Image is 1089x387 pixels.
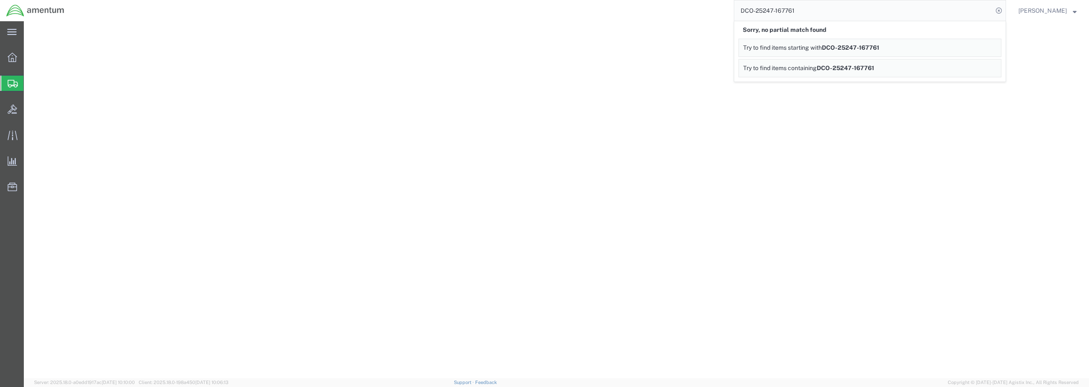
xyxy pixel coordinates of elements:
span: Copyright © [DATE]-[DATE] Agistix Inc., All Rights Reserved [948,379,1079,386]
span: Try to find items starting with [743,44,822,51]
img: logo [6,4,65,17]
button: [PERSON_NAME] [1018,6,1077,16]
input: Search for shipment number, reference number [734,0,993,21]
iframe: FS Legacy Container [24,21,1089,378]
span: Derrick Gory [1018,6,1067,15]
span: DCO-25247-167761 [822,44,879,51]
a: Feedback [475,380,497,385]
a: Support [454,380,475,385]
div: Sorry, no partial match found [738,21,1001,39]
span: DCO-25247-167761 [817,65,874,71]
span: Try to find items containing [743,65,817,71]
span: Client: 2025.18.0-198a450 [139,380,228,385]
span: [DATE] 10:10:00 [102,380,135,385]
span: [DATE] 10:06:13 [195,380,228,385]
span: Server: 2025.18.0-a0edd1917ac [34,380,135,385]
